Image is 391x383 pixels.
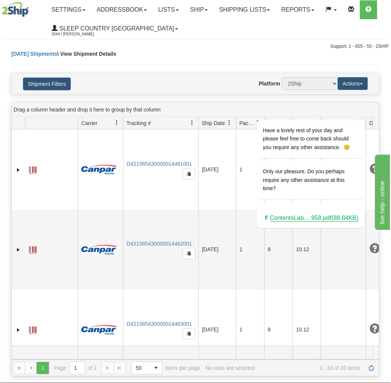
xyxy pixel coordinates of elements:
span: select [150,362,162,374]
img: 14 - Canpar [81,245,117,255]
a: Shipping lists [214,0,276,19]
a: Settings [46,0,91,19]
span: Page 1 [37,362,49,374]
a: Sleep Country [GEOGRAPHIC_DATA] 2044 / [PERSON_NAME] [46,19,184,38]
a: Label [29,243,37,255]
input: Page 1 [70,362,85,374]
a: Label [29,163,37,175]
td: [DATE] [199,130,236,210]
td: 8 [264,290,293,370]
a: Addressbook [91,0,153,19]
a: Delivery Status filter column settings [372,116,385,129]
a: Ship Date filter column settings [223,116,236,129]
span: 2044 / [PERSON_NAME] [52,31,108,38]
a: [DATE] Shipments [11,51,57,57]
button: Copy to clipboard [183,168,195,180]
span: Page sizes drop down [131,362,163,375]
a: Expand [15,166,22,174]
span: Carrier [81,119,98,127]
span: Page of 1 [54,362,97,375]
a: Label [29,323,37,336]
span: \ View Shipment Details [57,51,116,57]
iframe: chat widget [374,153,390,230]
th: Press ctrl + space to group [25,117,78,130]
th: Press ctrl + space to group [123,117,199,130]
button: Copy to clipboard [183,328,195,340]
div: No rows are selected [206,365,255,371]
th: Press ctrl + space to group [199,117,236,130]
a: Expand [15,327,22,334]
td: [DATE] [199,290,236,370]
span: Tracking # [127,119,151,127]
a: Reports [276,0,320,19]
img: logo2044.jpg [2,2,29,17]
a: D421585430000014462001 [127,241,192,247]
div: Support: 1 - 855 - 55 - 2SHIP [2,43,389,50]
span: 1 - 33 of 33 items [260,365,360,371]
label: Platform [259,80,280,87]
span: Unknown [370,244,380,254]
a: Ship [185,0,214,19]
th: Press ctrl + space to group [78,117,123,130]
iframe: chat widget [233,99,368,284]
span: Ship Date [202,119,225,127]
button: Copy to clipboard [183,248,195,259]
td: 10.12 [293,290,321,370]
a: Refresh [366,362,378,374]
div: live help - online [6,5,70,14]
td: 1 [236,290,264,370]
a: Carrier filter column settings [110,116,123,129]
td: [DATE] [199,210,236,290]
div: grid grouping header [12,102,379,117]
span: items per page [131,362,200,375]
span: Unknown [370,324,380,334]
a: D421585430000014461001 [127,161,192,167]
a: D421585430000014463001 [127,321,192,327]
img: 14 - Canpar [81,325,117,335]
button: Shipment Filters [23,78,71,90]
button: Actions [338,77,368,90]
a: Expand [15,246,22,254]
img: 14 - Canpar [81,165,117,174]
span: 50 [136,365,146,372]
span: Delivery Status [370,119,376,127]
span: Unknown [370,164,380,174]
a: Lists [153,0,184,19]
span: Sleep Country [GEOGRAPHIC_DATA] [58,25,174,32]
a: Tracking # filter column settings [186,116,199,129]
